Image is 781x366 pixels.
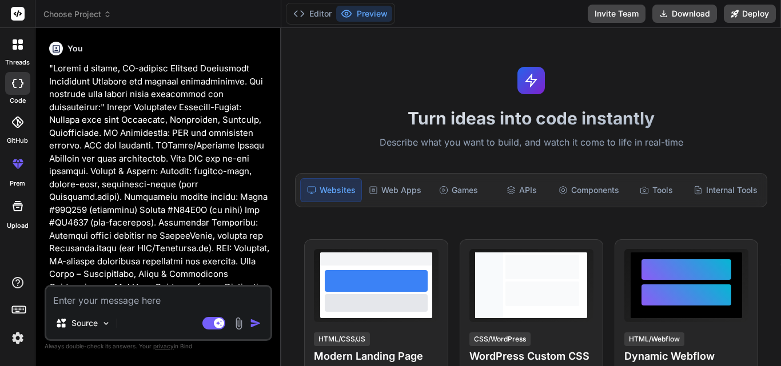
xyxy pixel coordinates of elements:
[45,341,272,352] p: Always double-check its answers. Your in Bind
[689,178,762,202] div: Internal Tools
[491,178,552,202] div: APIs
[626,178,687,202] div: Tools
[43,9,111,20] span: Choose Project
[289,6,336,22] button: Editor
[336,6,392,22] button: Preview
[469,348,593,364] h4: WordPress Custom CSS
[288,108,774,128] h1: Turn ideas into code instantly
[10,96,26,106] label: code
[428,178,489,202] div: Games
[153,343,174,349] span: privacy
[314,332,370,346] div: HTML/CSS/JS
[624,332,684,346] div: HTML/Webflow
[288,135,774,150] p: Describe what you want to build, and watch it come to life in real-time
[10,179,25,188] label: prem
[7,221,29,231] label: Upload
[554,178,624,202] div: Components
[101,319,111,328] img: Pick Models
[8,328,27,348] img: settings
[724,5,776,23] button: Deploy
[7,136,28,146] label: GitHub
[250,317,261,329] img: icon
[232,317,245,330] img: attachment
[314,348,438,364] h4: Modern Landing Page
[652,5,717,23] button: Download
[364,178,426,202] div: Web Apps
[300,178,362,202] div: Websites
[5,58,30,67] label: threads
[469,332,531,346] div: CSS/WordPress
[71,317,98,329] p: Source
[67,43,83,54] h6: You
[588,5,645,23] button: Invite Team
